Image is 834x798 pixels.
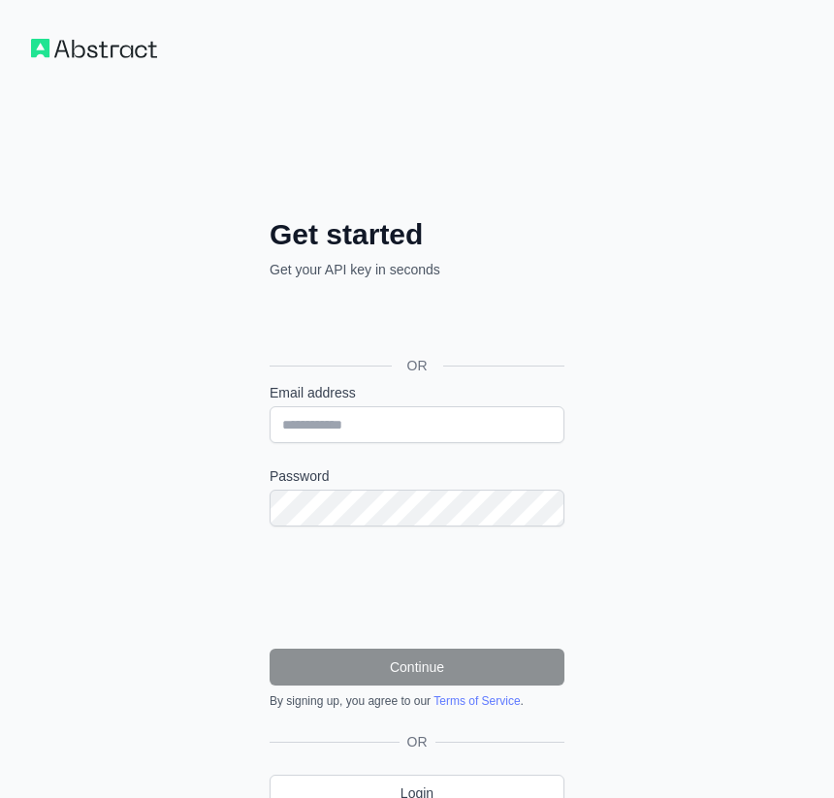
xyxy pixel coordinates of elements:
[392,356,443,375] span: OR
[400,732,435,751] span: OR
[270,649,564,686] button: Continue
[433,694,520,708] a: Terms of Service
[270,466,564,486] label: Password
[270,550,564,625] iframe: reCAPTCHA
[270,693,564,709] div: By signing up, you agree to our .
[270,383,564,402] label: Email address
[260,301,570,343] iframe: Nút Đăng nhập bằng Google
[270,217,564,252] h2: Get started
[270,260,564,279] p: Get your API key in seconds
[31,39,157,58] img: Workflow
